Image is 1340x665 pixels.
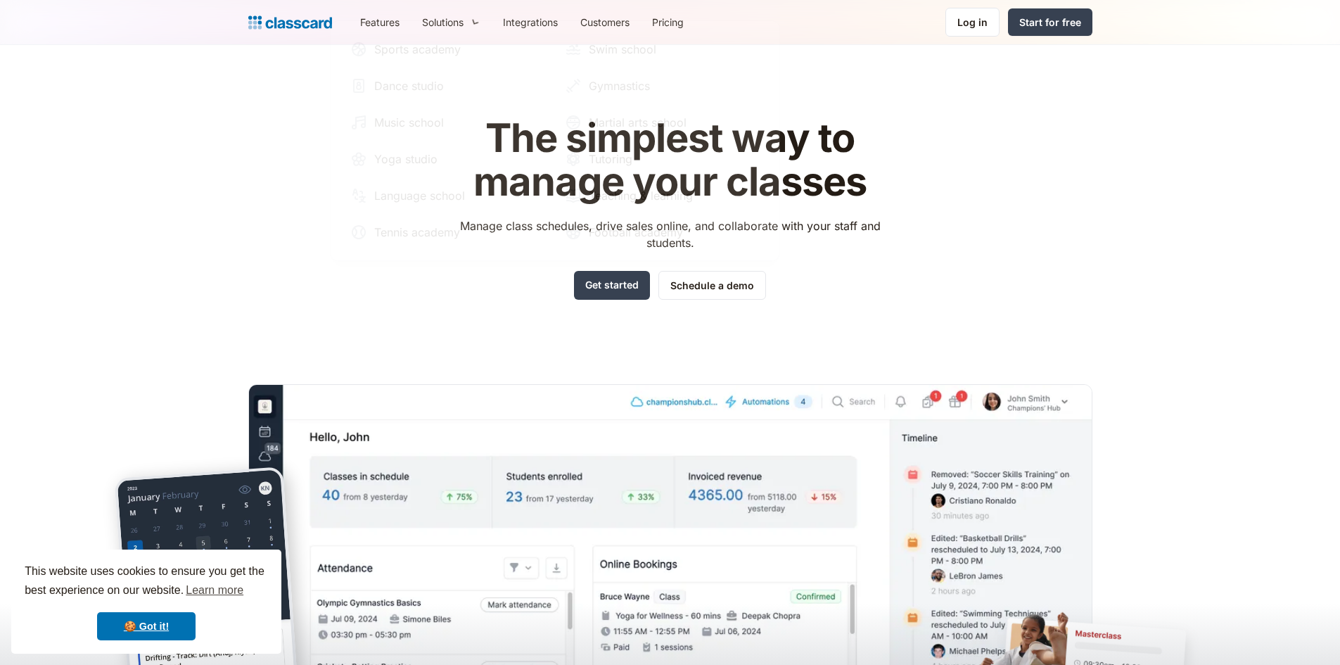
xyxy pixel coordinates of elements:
a: Pricing [641,6,695,38]
div: Tennis academy [374,224,460,241]
div: Football academy [589,224,683,241]
span: This website uses cookies to ensure you get the best experience on our website. [25,563,268,601]
a: Swim school [559,35,765,63]
a: learn more about cookies [184,580,245,601]
a: Football academy [559,218,765,246]
a: Logo [248,13,332,32]
div: Teaching & learning [589,187,693,204]
a: Gymnastics [559,72,765,100]
div: Dance studio [374,77,444,94]
div: cookieconsent [11,550,281,654]
div: Language school [374,187,465,204]
a: Start for free [1008,8,1092,36]
div: Yoga studio [374,151,438,167]
a: Teaching & learning [559,182,765,210]
div: Solutions [422,15,464,30]
div: Music school [374,114,444,131]
a: Get started [574,271,650,300]
div: Swim school [589,41,656,58]
div: Tutoring [589,151,632,167]
a: Features [349,6,411,38]
a: Music school [345,108,551,137]
div: Gymnastics [589,77,650,94]
div: Solutions [411,6,492,38]
nav: Solutions [330,20,780,261]
a: Tutoring [559,145,765,173]
a: Martial arts school [559,108,765,137]
a: Tennis academy [345,218,551,246]
a: dismiss cookie message [97,612,196,640]
a: Schedule a demo [658,271,766,300]
a: Integrations [492,6,569,38]
a: Sports academy [345,35,551,63]
div: Sports academy [374,41,461,58]
div: Log in [957,15,988,30]
div: Start for free [1019,15,1081,30]
div: Martial arts school [589,114,687,131]
a: Dance studio [345,72,551,100]
a: Yoga studio [345,145,551,173]
a: Customers [569,6,641,38]
a: Language school [345,182,551,210]
a: Log in [945,8,1000,37]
